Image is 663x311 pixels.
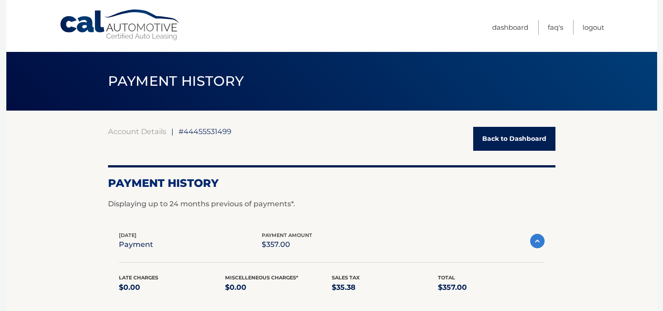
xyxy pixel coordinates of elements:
[332,281,438,294] p: $35.38
[438,274,455,281] span: Total
[179,127,231,136] span: #44455531499
[119,238,153,251] p: payment
[108,199,555,209] p: Displaying up to 24 months previous of payments*.
[225,281,332,294] p: $0.00
[119,274,158,281] span: Late Charges
[548,20,563,35] a: FAQ's
[262,232,312,238] span: payment amount
[225,274,298,281] span: Miscelleneous Charges*
[332,274,360,281] span: Sales Tax
[119,232,136,238] span: [DATE]
[119,281,226,294] p: $0.00
[108,127,166,136] a: Account Details
[473,127,555,151] a: Back to Dashboard
[492,20,528,35] a: Dashboard
[438,281,545,294] p: $357.00
[262,238,312,251] p: $357.00
[108,176,555,190] h2: Payment History
[108,73,244,89] span: PAYMENT HISTORY
[171,127,174,136] span: |
[583,20,604,35] a: Logout
[530,234,545,248] img: accordion-active.svg
[59,9,181,41] a: Cal Automotive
